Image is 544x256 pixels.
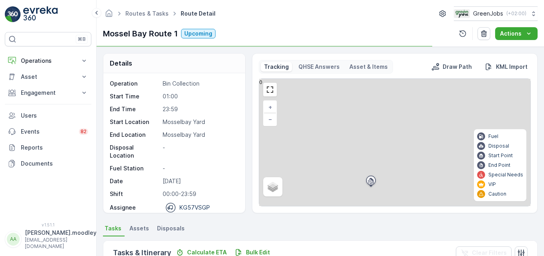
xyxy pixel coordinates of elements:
[500,30,522,38] p: Actions
[110,92,159,100] p: Start Time
[78,36,86,42] p: ⌘B
[482,62,531,72] button: KML Import
[496,63,528,71] p: KML Import
[298,63,340,71] p: QHSE Answers
[81,128,87,135] p: 82
[5,69,91,85] button: Asset
[454,6,538,21] button: GreenJobs(+02:00)
[25,229,97,237] p: [PERSON_NAME].moodley
[110,204,136,212] p: Assignee
[21,73,75,81] p: Asset
[163,190,237,198] p: 00:00-23:59
[179,10,217,18] span: Route Detail
[488,152,513,159] p: Start Point
[5,222,91,227] span: v 1.51.1
[21,89,75,97] p: Engagement
[163,131,237,139] p: Mosselbay Yard
[443,63,472,71] p: Draw Path
[264,113,276,125] a: Zoom Out
[5,229,91,250] button: AA[PERSON_NAME].moodley[EMAIL_ADDRESS][DOMAIN_NAME]
[163,177,237,185] p: [DATE]
[157,224,185,232] span: Disposals
[110,190,159,198] p: Shift
[21,112,88,120] p: Users
[163,92,237,100] p: 01:00
[349,63,388,71] p: Asset & Items
[264,178,282,196] a: Layers
[21,57,75,65] p: Operations
[163,118,237,126] p: Mosselbay Yard
[110,105,159,113] p: End Time
[488,162,510,168] p: End Point
[5,85,91,101] button: Engagement
[110,144,159,160] p: Disposal Location
[129,224,149,232] span: Assets
[110,177,159,185] p: Date
[23,6,58,22] img: logo_light-DOdMpM7g.png
[268,104,272,110] span: +
[428,62,475,72] button: Draw Path
[488,133,498,140] p: Fuel
[495,27,538,40] button: Actions
[110,164,159,172] p: Fuel Station
[7,233,20,246] div: AA
[163,144,237,160] p: -
[105,224,121,232] span: Tasks
[488,143,509,149] p: Disposal
[110,58,132,68] p: Details
[5,124,91,140] a: Events82
[179,204,210,212] p: KG57VSGP
[5,108,91,124] a: Users
[21,160,88,168] p: Documents
[110,118,159,126] p: Start Location
[488,181,496,188] p: VIP
[5,156,91,172] a: Documents
[268,116,272,122] span: −
[5,140,91,156] a: Reports
[110,80,159,88] p: Operation
[25,237,97,250] p: [EMAIL_ADDRESS][DOMAIN_NAME]
[125,10,169,17] a: Routes & Tasks
[5,6,21,22] img: logo
[506,10,526,17] p: ( +02:00 )
[163,80,237,88] p: Bin Collection
[163,164,237,172] p: -
[473,10,503,18] p: GreenJobs
[105,12,113,19] a: Homepage
[264,101,276,113] a: Zoom In
[163,105,237,113] p: 23:59
[103,28,178,40] p: Mossel Bay Route 1
[259,79,530,206] div: 0
[264,63,289,71] p: Tracking
[181,29,216,38] button: Upcoming
[488,191,506,197] p: Caution
[21,144,88,152] p: Reports
[488,172,523,178] p: Special Needs
[264,84,276,96] a: View Fullscreen
[454,9,470,18] img: Green_Jobs_Logo.png
[110,131,159,139] p: End Location
[21,128,74,136] p: Events
[184,30,212,38] p: Upcoming
[5,53,91,69] button: Operations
